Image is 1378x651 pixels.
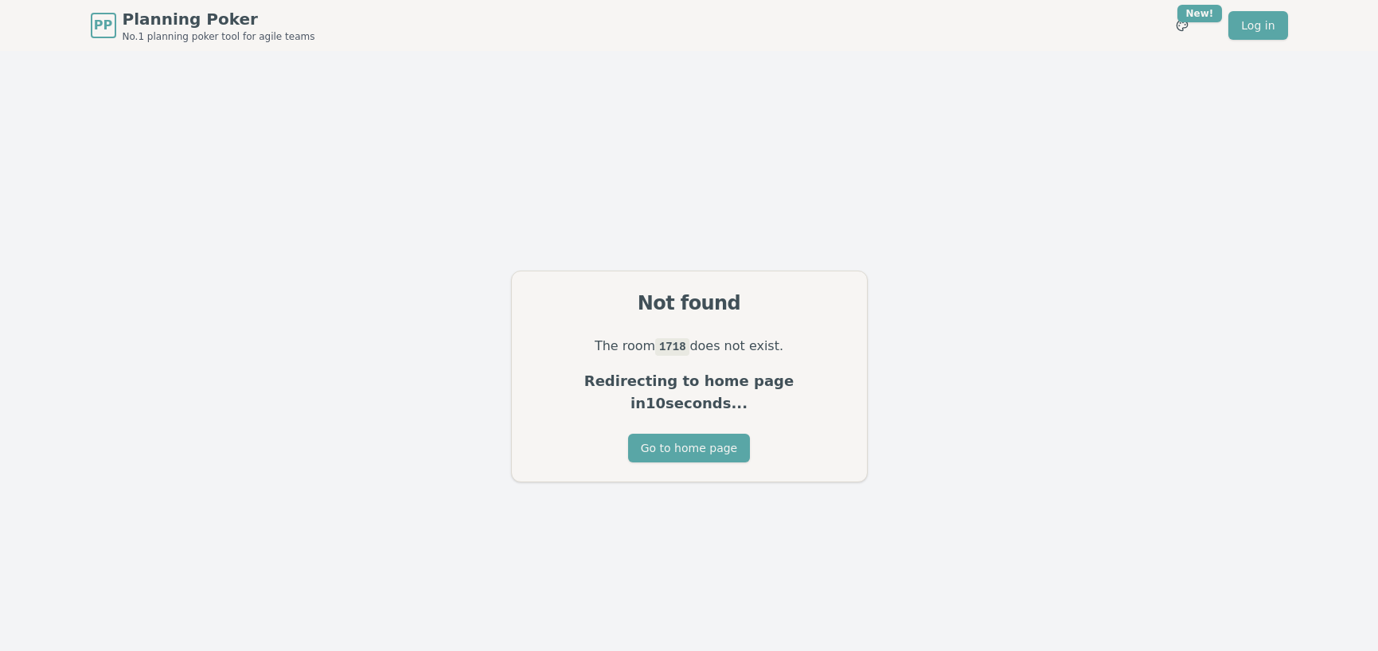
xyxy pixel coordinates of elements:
a: PPPlanning PokerNo.1 planning poker tool for agile teams [91,8,315,43]
p: Redirecting to home page in 10 seconds... [531,370,848,415]
div: Not found [531,290,848,316]
a: Log in [1228,11,1287,40]
code: 1718 [655,338,689,356]
span: PP [94,16,112,35]
button: New! [1168,11,1196,40]
button: Go to home page [628,434,750,462]
span: Planning Poker [123,8,315,30]
span: No.1 planning poker tool for agile teams [123,30,315,43]
div: New! [1177,5,1223,22]
p: The room does not exist. [531,335,848,357]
